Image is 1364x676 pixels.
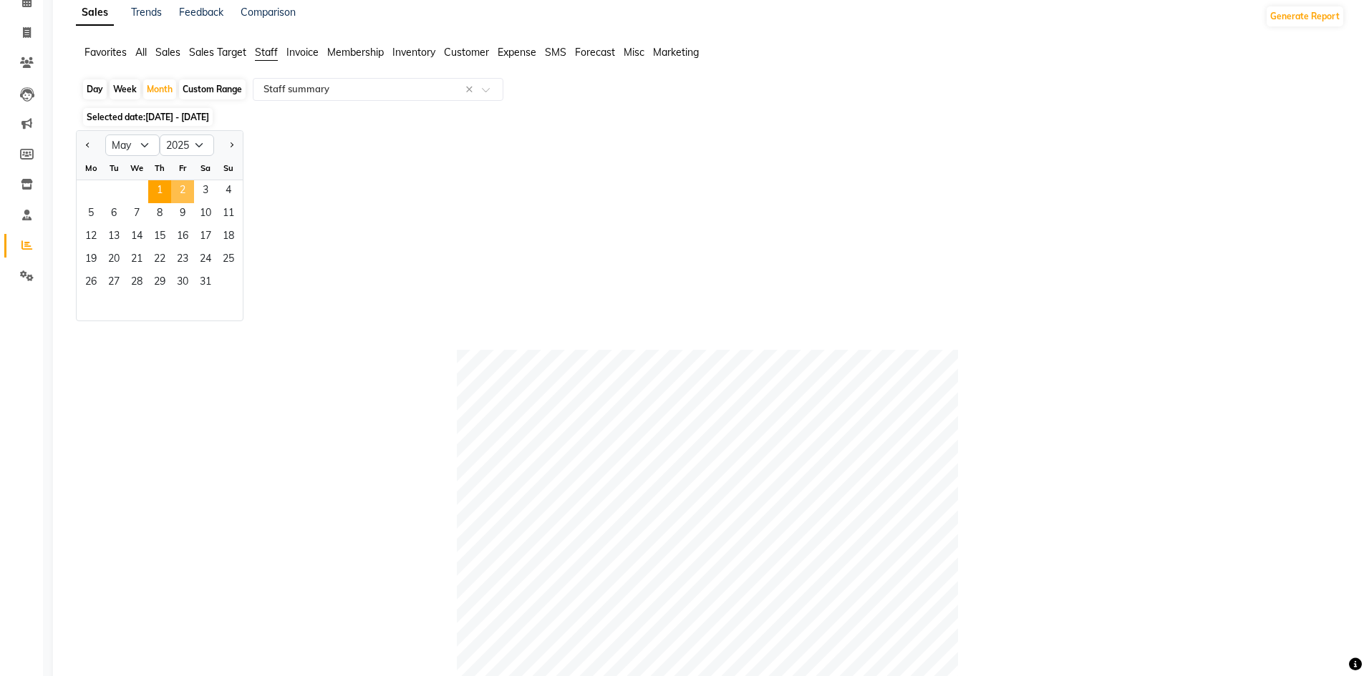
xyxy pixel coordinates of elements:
[217,180,240,203] div: Sunday, May 4, 2025
[194,203,217,226] div: Saturday, May 10, 2025
[82,134,94,157] button: Previous month
[148,249,171,272] span: 22
[102,157,125,180] div: Tu
[83,108,213,126] span: Selected date:
[155,46,180,59] span: Sales
[110,79,140,99] div: Week
[575,46,615,59] span: Forecast
[148,203,171,226] div: Thursday, May 8, 2025
[125,226,148,249] div: Wednesday, May 14, 2025
[194,180,217,203] div: Saturday, May 3, 2025
[217,203,240,226] span: 11
[125,249,148,272] div: Wednesday, May 21, 2025
[171,203,194,226] div: Friday, May 9, 2025
[194,226,217,249] div: Saturday, May 17, 2025
[179,79,246,99] div: Custom Range
[148,203,171,226] span: 8
[171,226,194,249] div: Friday, May 16, 2025
[194,272,217,295] span: 31
[217,226,240,249] div: Sunday, May 18, 2025
[148,180,171,203] span: 1
[102,249,125,272] div: Tuesday, May 20, 2025
[171,272,194,295] span: 30
[171,180,194,203] span: 2
[102,203,125,226] span: 6
[135,46,147,59] span: All
[145,112,209,122] span: [DATE] - [DATE]
[79,272,102,295] span: 26
[171,226,194,249] span: 16
[102,203,125,226] div: Tuesday, May 6, 2025
[465,82,478,97] span: Clear all
[217,203,240,226] div: Sunday, May 11, 2025
[131,6,162,19] a: Trends
[194,272,217,295] div: Saturday, May 31, 2025
[653,46,699,59] span: Marketing
[194,180,217,203] span: 3
[148,249,171,272] div: Thursday, May 22, 2025
[160,134,214,156] select: Select year
[102,272,125,295] div: Tuesday, May 27, 2025
[171,180,194,203] div: Friday, May 2, 2025
[125,203,148,226] div: Wednesday, May 7, 2025
[255,46,278,59] span: Staff
[217,226,240,249] span: 18
[79,157,102,180] div: Mo
[217,249,240,272] span: 25
[444,46,489,59] span: Customer
[125,226,148,249] span: 14
[171,157,194,180] div: Fr
[327,46,384,59] span: Membership
[79,226,102,249] span: 12
[125,249,148,272] span: 21
[194,226,217,249] span: 17
[148,272,171,295] span: 29
[189,46,246,59] span: Sales Target
[148,180,171,203] div: Thursday, May 1, 2025
[79,203,102,226] div: Monday, May 5, 2025
[79,226,102,249] div: Monday, May 12, 2025
[102,272,125,295] span: 27
[217,249,240,272] div: Sunday, May 25, 2025
[148,272,171,295] div: Thursday, May 29, 2025
[194,249,217,272] div: Saturday, May 24, 2025
[241,6,296,19] a: Comparison
[84,46,127,59] span: Favorites
[125,272,148,295] span: 28
[102,226,125,249] span: 13
[148,226,171,249] div: Thursday, May 15, 2025
[545,46,566,59] span: SMS
[79,249,102,272] span: 19
[79,272,102,295] div: Monday, May 26, 2025
[125,157,148,180] div: We
[286,46,319,59] span: Invoice
[392,46,435,59] span: Inventory
[125,203,148,226] span: 7
[217,180,240,203] span: 4
[148,157,171,180] div: Th
[148,226,171,249] span: 15
[79,203,102,226] span: 5
[143,79,176,99] div: Month
[171,203,194,226] span: 9
[102,249,125,272] span: 20
[226,134,237,157] button: Next month
[171,272,194,295] div: Friday, May 30, 2025
[179,6,223,19] a: Feedback
[83,79,107,99] div: Day
[1267,6,1343,26] button: Generate Report
[102,226,125,249] div: Tuesday, May 13, 2025
[194,249,217,272] span: 24
[125,272,148,295] div: Wednesday, May 28, 2025
[194,203,217,226] span: 10
[171,249,194,272] span: 23
[79,249,102,272] div: Monday, May 19, 2025
[105,134,160,156] select: Select month
[194,157,217,180] div: Sa
[498,46,536,59] span: Expense
[217,157,240,180] div: Su
[624,46,644,59] span: Misc
[171,249,194,272] div: Friday, May 23, 2025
